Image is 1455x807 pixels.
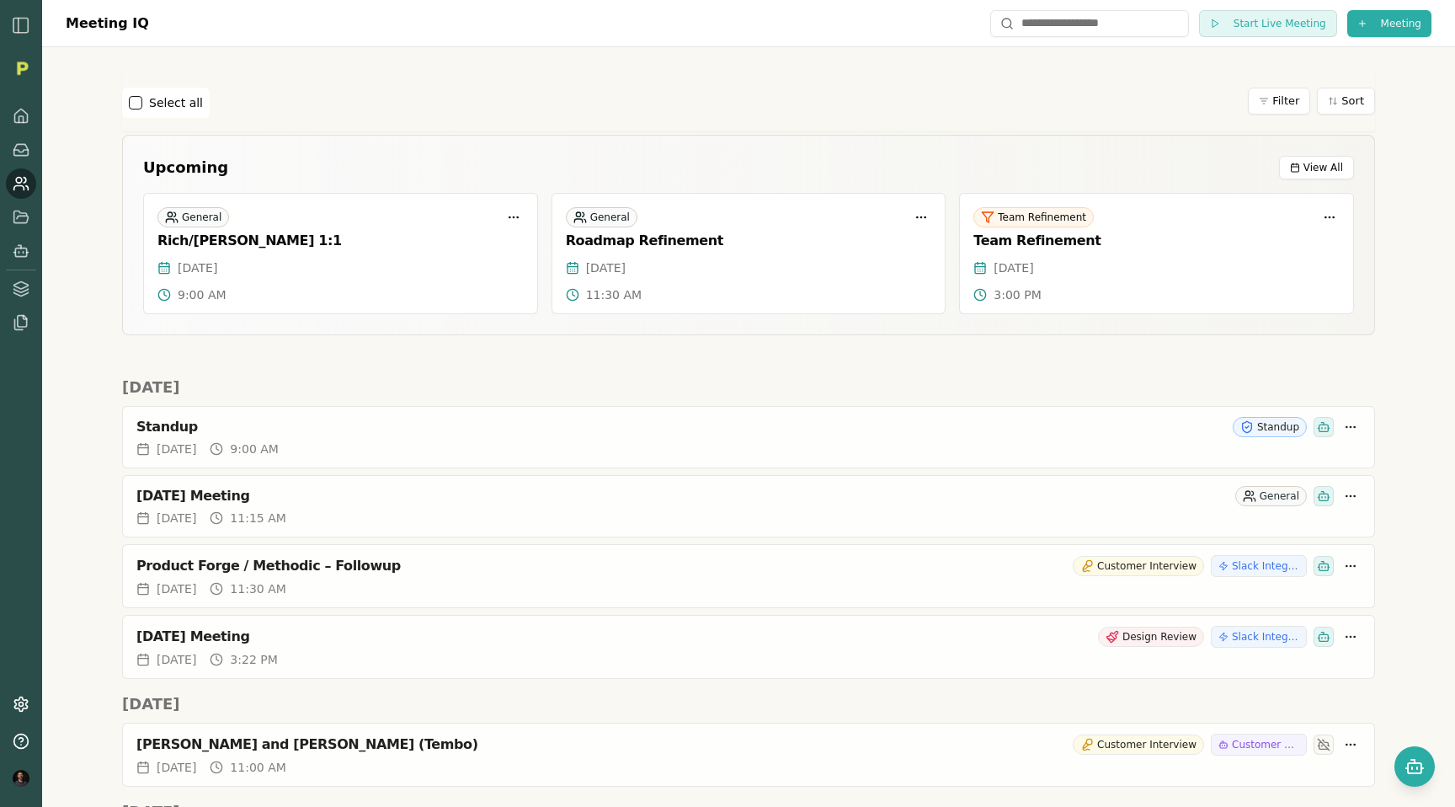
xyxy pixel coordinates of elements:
[1073,735,1204,755] div: Customer Interview
[973,232,1340,249] div: Team Refinement
[136,736,1066,753] div: [PERSON_NAME] and [PERSON_NAME] (Tembo)
[1314,556,1334,576] div: Smith has been invited
[122,615,1375,679] a: [DATE] MeetingDesign ReviewSlack Integration for Product Forge[DATE]3:22 PM
[122,692,1375,716] h2: [DATE]
[157,232,524,249] div: Rich/[PERSON_NAME] 1:1
[11,15,31,35] img: sidebar
[994,286,1041,303] span: 3:00 PM
[157,207,229,227] div: General
[566,232,932,249] div: Roadmap Refinement
[178,286,227,303] span: 9:00 AM
[1303,161,1343,174] span: View All
[1317,88,1375,115] button: Sort
[66,13,149,34] h1: Meeting IQ
[157,580,196,597] span: [DATE]
[1199,10,1337,37] button: Start Live Meeting
[1073,556,1204,576] div: Customer Interview
[230,651,277,668] span: 3:22 PM
[157,759,196,776] span: [DATE]
[1340,417,1361,437] button: More options
[994,259,1033,276] span: [DATE]
[1340,735,1361,755] button: More options
[1347,10,1431,37] button: Meeting
[149,94,203,111] label: Select all
[143,156,228,179] h2: Upcoming
[1232,559,1299,573] span: Slack Integration for Product Forge
[1314,627,1334,647] div: Smith has been invited
[122,475,1375,537] a: [DATE] MeetingGeneral[DATE]11:15 AM
[9,56,35,81] img: Organization logo
[122,544,1375,608] a: Product Forge / Methodic – FollowupCustomer InterviewSlack Integration for Product Forge[DATE]11:...
[230,580,285,597] span: 11:30 AM
[1314,417,1334,437] div: Smith has been invited
[1381,17,1421,30] span: Meeting
[122,406,1375,468] a: StandupStandup[DATE]9:00 AM
[1232,738,1299,751] span: Customer Research
[122,376,1375,399] h2: [DATE]
[1248,88,1310,115] button: Filter
[136,419,1226,436] div: Standup
[157,441,196,457] span: [DATE]
[1340,556,1361,576] button: More options
[1233,417,1307,437] div: Standup
[566,207,637,227] div: General
[1234,17,1326,30] span: Start Live Meeting
[122,723,1375,787] a: [PERSON_NAME] and [PERSON_NAME] (Tembo)Customer InterviewCustomer Research[DATE]11:00 AM
[157,510,196,526] span: [DATE]
[1314,486,1334,506] div: Smith has been invited
[230,510,285,526] span: 11:15 AM
[13,770,29,787] img: profile
[157,651,196,668] span: [DATE]
[586,286,642,303] span: 11:30 AM
[230,441,279,457] span: 9:00 AM
[6,726,36,756] button: Help
[911,207,931,227] button: More options
[1340,627,1361,647] button: More options
[973,207,1094,227] div: Team Refinement
[1235,486,1307,506] div: General
[178,259,217,276] span: [DATE]
[586,259,626,276] span: [DATE]
[1314,735,1334,755] div: Smith has not been invited
[504,207,524,227] button: More options
[136,628,1091,645] div: [DATE] Meeting
[1232,630,1299,644] span: Slack Integration for Product Forge
[1340,486,1361,506] button: More options
[1319,207,1340,227] button: More options
[1279,156,1354,179] button: View All
[1394,746,1435,787] button: Open chat
[136,488,1228,505] div: [DATE] Meeting
[230,759,285,776] span: 11:00 AM
[1098,627,1204,647] div: Design Review
[136,558,1066,575] div: Product Forge / Methodic – Followup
